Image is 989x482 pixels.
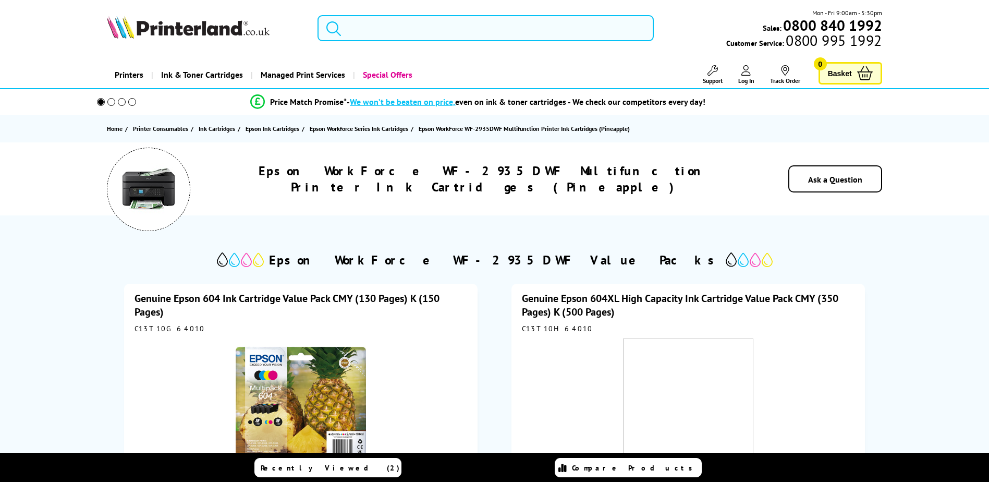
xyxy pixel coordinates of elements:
[623,339,753,469] img: Epson 604XL High Capacity Ink Cartridge Value Pack CMY (350 Pages) K (500 Pages)
[269,252,721,268] h2: Epson WorkForce WF-2935DWF Value Packs
[738,65,754,85] a: Log In
[784,35,882,45] span: 0800 995 1992
[135,292,439,319] a: Genuine Epson 604 Ink Cartridge Value Pack CMY (130 Pages) K (150 Pages)
[310,123,411,134] a: Epson Workforce Series Ink Cartridges
[254,458,401,477] a: Recently Viewed (2)
[133,123,191,134] a: Printer Consumables
[107,62,151,88] a: Printers
[703,77,723,85] span: Support
[199,123,238,134] a: Ink Cartridges
[782,20,882,30] a: 0800 840 1992
[107,123,125,134] a: Home
[770,65,800,85] a: Track Order
[83,93,874,111] li: modal_Promise
[161,62,243,88] span: Ink & Toner Cartridges
[246,123,302,134] a: Epson Ink Cartridges
[419,125,630,132] span: Epson WorkForce WF-2935DWF Multifunction Printer Ink Cartridges (Pineapple)
[726,35,882,48] span: Customer Service:
[783,16,882,35] b: 0800 840 1992
[522,292,838,319] a: Genuine Epson 604XL High Capacity Ink Cartridge Value Pack CMY (350 Pages) K (500 Pages)
[812,8,882,18] span: Mon - Fri 9:00am - 5:30pm
[572,463,698,473] span: Compare Products
[353,62,420,88] a: Special Offers
[522,324,854,333] div: C13T10H64010
[703,65,723,85] a: Support
[347,97,705,107] div: - even on ink & toner cartridges - We check our competitors every day!
[246,123,299,134] span: Epson Ink Cartridges
[828,66,852,80] span: Basket
[151,62,251,88] a: Ink & Toner Cartridges
[808,174,862,185] a: Ask a Question
[236,339,366,469] img: Epson 604 Ink Cartridge Value Pack CMY (130 Pages) K (150 Pages)
[135,324,467,333] div: C13T10G64010
[819,62,882,85] a: Basket 0
[107,16,270,39] img: Printerland Logo
[763,23,782,33] span: Sales:
[261,463,400,473] span: Recently Viewed (2)
[350,97,455,107] span: We won’t be beaten on price,
[251,62,353,88] a: Managed Print Services
[199,123,235,134] span: Ink Cartridges
[123,163,175,215] img: Epson WorkForce WF-2935DWF Multifunction Printer Ink Cartridges
[107,16,304,41] a: Printerland Logo
[814,57,827,70] span: 0
[133,123,188,134] span: Printer Consumables
[310,123,408,134] span: Epson Workforce Series Ink Cartridges
[738,77,754,85] span: Log In
[222,163,749,195] h1: Epson WorkForce WF-2935DWF Multifunction Printer Ink Cartridges (Pineapple)
[555,458,702,477] a: Compare Products
[270,97,347,107] span: Price Match Promise*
